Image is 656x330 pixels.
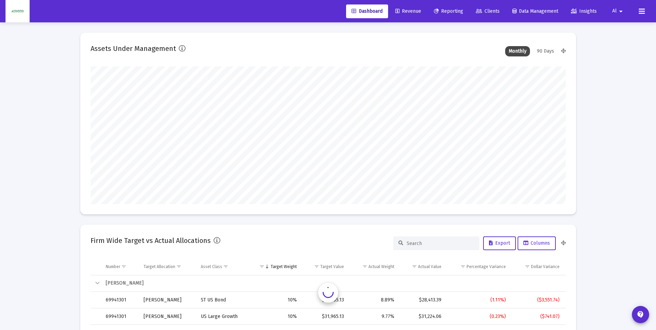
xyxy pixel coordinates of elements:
[256,313,297,320] div: 10%
[302,258,349,275] td: Column Target Value
[523,240,550,246] span: Columns
[434,8,463,14] span: Reporting
[470,4,505,18] a: Clients
[565,4,602,18] a: Insights
[412,264,417,269] span: Show filter options for column 'Actual Value'
[511,258,566,275] td: Column Dollar Variance
[446,258,511,275] td: Column Percentage Variance
[404,313,441,320] div: $31,224.06
[390,4,427,18] a: Revenue
[516,313,560,320] div: ($741.07)
[516,297,560,304] div: ($3,551.74)
[451,313,506,320] div: (0.23%)
[314,264,319,269] span: Show filter options for column 'Target Value'
[196,258,251,275] td: Column Asset Class
[404,297,441,304] div: $28,413.39
[476,8,500,14] span: Clients
[460,264,466,269] span: Show filter options for column 'Percentage Variance'
[259,264,264,269] span: Show filter options for column 'Target Weight'
[201,264,222,269] div: Asset Class
[604,4,633,18] button: Al
[428,4,469,18] a: Reporting
[467,264,506,269] div: Percentage Variance
[368,264,394,269] div: Actual Weight
[196,292,251,308] td: ST US Bond
[139,308,196,325] td: [PERSON_NAME]
[612,8,617,14] span: Al
[176,264,181,269] span: Show filter options for column 'Target Allocation'
[139,292,196,308] td: [PERSON_NAME]
[399,258,446,275] td: Column Actual Value
[101,292,139,308] td: 69941301
[518,236,556,250] button: Columns
[533,46,558,56] div: 90 Days
[251,258,302,275] td: Column Target Weight
[505,46,530,56] div: Monthly
[354,313,394,320] div: 9.77%
[101,308,139,325] td: 69941301
[196,308,251,325] td: US Large Growth
[531,264,560,269] div: Dollar Variance
[346,4,388,18] a: Dashboard
[256,297,297,304] div: 10%
[362,264,367,269] span: Show filter options for column 'Actual Weight'
[418,264,441,269] div: Actual Value
[91,275,101,292] td: Collapse
[451,297,506,304] div: (1.11%)
[349,258,399,275] td: Column Actual Weight
[306,297,344,304] div: $31,965.13
[507,4,564,18] a: Data Management
[525,264,530,269] span: Show filter options for column 'Dollar Variance'
[271,264,297,269] div: Target Weight
[571,8,597,14] span: Insights
[106,264,120,269] div: Number
[352,8,383,14] span: Dashboard
[106,280,560,287] div: [PERSON_NAME]
[91,235,211,246] h2: Firm Wide Target vs Actual Allocations
[512,8,558,14] span: Data Management
[144,264,175,269] div: Target Allocation
[395,8,421,14] span: Revenue
[617,4,625,18] mat-icon: arrow_drop_down
[407,241,474,246] input: Search
[139,258,196,275] td: Column Target Allocation
[489,240,510,246] span: Export
[223,264,228,269] span: Show filter options for column 'Asset Class'
[320,264,344,269] div: Target Value
[636,310,645,319] mat-icon: contact_support
[11,4,24,18] img: Dashboard
[354,297,394,304] div: 8.89%
[483,236,516,250] button: Export
[306,313,344,320] div: $31,965.13
[91,43,176,54] h2: Assets Under Management
[121,264,126,269] span: Show filter options for column 'Number'
[101,258,139,275] td: Column Number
